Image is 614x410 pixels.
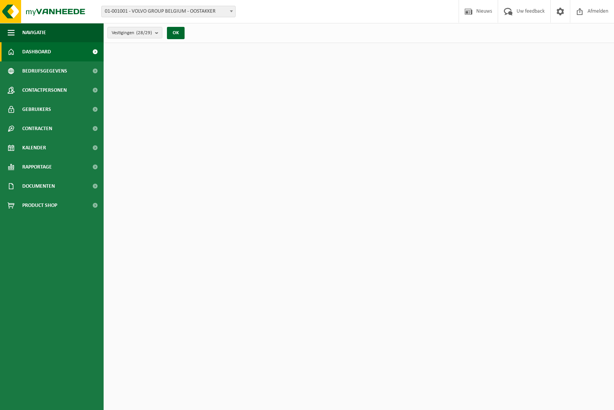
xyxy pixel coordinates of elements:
[22,177,55,196] span: Documenten
[22,42,51,61] span: Dashboard
[22,119,52,138] span: Contracten
[112,27,152,39] span: Vestigingen
[136,30,152,35] count: (28/29)
[22,61,67,81] span: Bedrijfsgegevens
[22,81,67,100] span: Contactpersonen
[22,23,46,42] span: Navigatie
[22,100,51,119] span: Gebruikers
[22,138,46,157] span: Kalender
[101,6,236,17] span: 01-001001 - VOLVO GROUP BELGIUM - OOSTAKKER
[107,27,162,38] button: Vestigingen(28/29)
[22,157,52,177] span: Rapportage
[22,196,57,215] span: Product Shop
[102,6,235,17] span: 01-001001 - VOLVO GROUP BELGIUM - OOSTAKKER
[167,27,185,39] button: OK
